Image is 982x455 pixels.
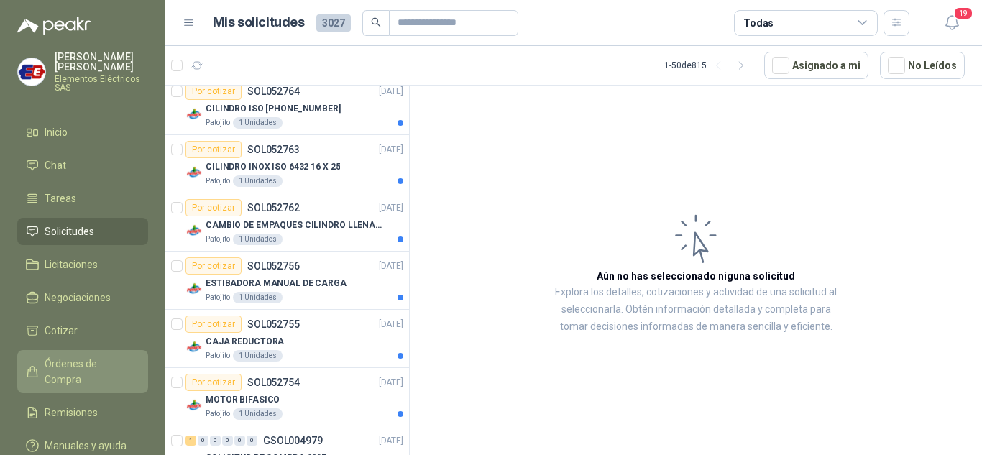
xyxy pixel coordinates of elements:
div: 0 [198,436,208,446]
div: 1 Unidades [233,292,283,303]
div: Por cotizar [185,374,242,391]
p: [DATE] [379,143,403,157]
div: 0 [210,436,221,446]
a: Por cotizarSOL052764[DATE] Company LogoCILINDRO ISO [PHONE_NUMBER]Patojito1 Unidades [165,77,409,135]
span: Cotizar [45,323,78,339]
span: Solicitudes [45,224,94,239]
div: 0 [234,436,245,446]
img: Company Logo [185,339,203,356]
a: Por cotizarSOL052763[DATE] Company LogoCILINDRO INOX ISO 6432 16 X 25Patojito1 Unidades [165,135,409,193]
img: Company Logo [185,106,203,123]
a: Cotizar [17,317,148,344]
a: Remisiones [17,399,148,426]
button: 19 [939,10,965,36]
p: SOL052763 [247,144,300,155]
span: Negociaciones [45,290,111,305]
p: Patojito [206,234,230,245]
span: Licitaciones [45,257,98,272]
span: 19 [953,6,973,20]
span: Inicio [45,124,68,140]
h1: Mis solicitudes [213,12,305,33]
a: Negociaciones [17,284,148,311]
div: Todas [743,15,774,31]
div: Por cotizar [185,316,242,333]
p: SOL052756 [247,261,300,271]
p: Patojito [206,350,230,362]
div: 1 Unidades [233,175,283,187]
p: Patojito [206,175,230,187]
a: Licitaciones [17,251,148,278]
p: [DATE] [379,201,403,215]
span: Tareas [45,190,76,206]
div: 1 Unidades [233,350,283,362]
div: Por cotizar [185,257,242,275]
p: Elementos Eléctricos SAS [55,75,148,92]
a: Inicio [17,119,148,146]
div: 1 [185,436,196,446]
img: Company Logo [185,222,203,239]
p: [DATE] [379,259,403,273]
button: Asignado a mi [764,52,868,79]
a: Chat [17,152,148,179]
p: CILINDRO INOX ISO 6432 16 X 25 [206,160,340,174]
a: Órdenes de Compra [17,350,148,393]
p: [DATE] [379,376,403,390]
span: Remisiones [45,405,98,420]
img: Company Logo [185,164,203,181]
p: MOTOR BIFASICO [206,393,280,407]
p: Patojito [206,292,230,303]
span: 3027 [316,14,351,32]
div: 1 Unidades [233,117,283,129]
span: Manuales y ayuda [45,438,127,454]
div: 1 Unidades [233,234,283,245]
p: SOL052762 [247,203,300,213]
img: Logo peakr [17,17,91,35]
p: [PERSON_NAME] [PERSON_NAME] [55,52,148,72]
p: CAMBIO DE EMPAQUES CILINDRO LLENADORA MANUALNUAL [206,219,385,232]
img: Company Logo [185,397,203,414]
div: 1 - 50 de 815 [664,54,753,77]
div: 0 [222,436,233,446]
h3: Aún no has seleccionado niguna solicitud [597,268,795,284]
div: Por cotizar [185,83,242,100]
a: Por cotizarSOL052755[DATE] Company LogoCAJA REDUCTORAPatojito1 Unidades [165,310,409,368]
div: Por cotizar [185,141,242,158]
span: search [371,17,381,27]
span: Órdenes de Compra [45,356,134,387]
p: SOL052754 [247,377,300,387]
p: [DATE] [379,85,403,98]
p: SOL052755 [247,319,300,329]
img: Company Logo [185,280,203,298]
p: Patojito [206,117,230,129]
div: Por cotizar [185,199,242,216]
div: 0 [247,436,257,446]
p: [DATE] [379,318,403,331]
img: Company Logo [18,58,45,86]
p: SOL052764 [247,86,300,96]
p: Patojito [206,408,230,420]
a: Solicitudes [17,218,148,245]
button: No Leídos [880,52,965,79]
p: ESTIBADORA MANUAL DE CARGA [206,277,347,290]
p: [DATE] [379,434,403,448]
p: CILINDRO ISO [PHONE_NUMBER] [206,102,341,116]
a: Por cotizarSOL052754[DATE] Company LogoMOTOR BIFASICOPatojito1 Unidades [165,368,409,426]
span: Chat [45,157,66,173]
a: Tareas [17,185,148,212]
div: 1 Unidades [233,408,283,420]
p: CAJA REDUCTORA [206,335,284,349]
a: Por cotizarSOL052756[DATE] Company LogoESTIBADORA MANUAL DE CARGAPatojito1 Unidades [165,252,409,310]
p: GSOL004979 [263,436,323,446]
p: Explora los detalles, cotizaciones y actividad de una solicitud al seleccionarla. Obtén informaci... [554,284,838,336]
a: Por cotizarSOL052762[DATE] Company LogoCAMBIO DE EMPAQUES CILINDRO LLENADORA MANUALNUALPatojito1 ... [165,193,409,252]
